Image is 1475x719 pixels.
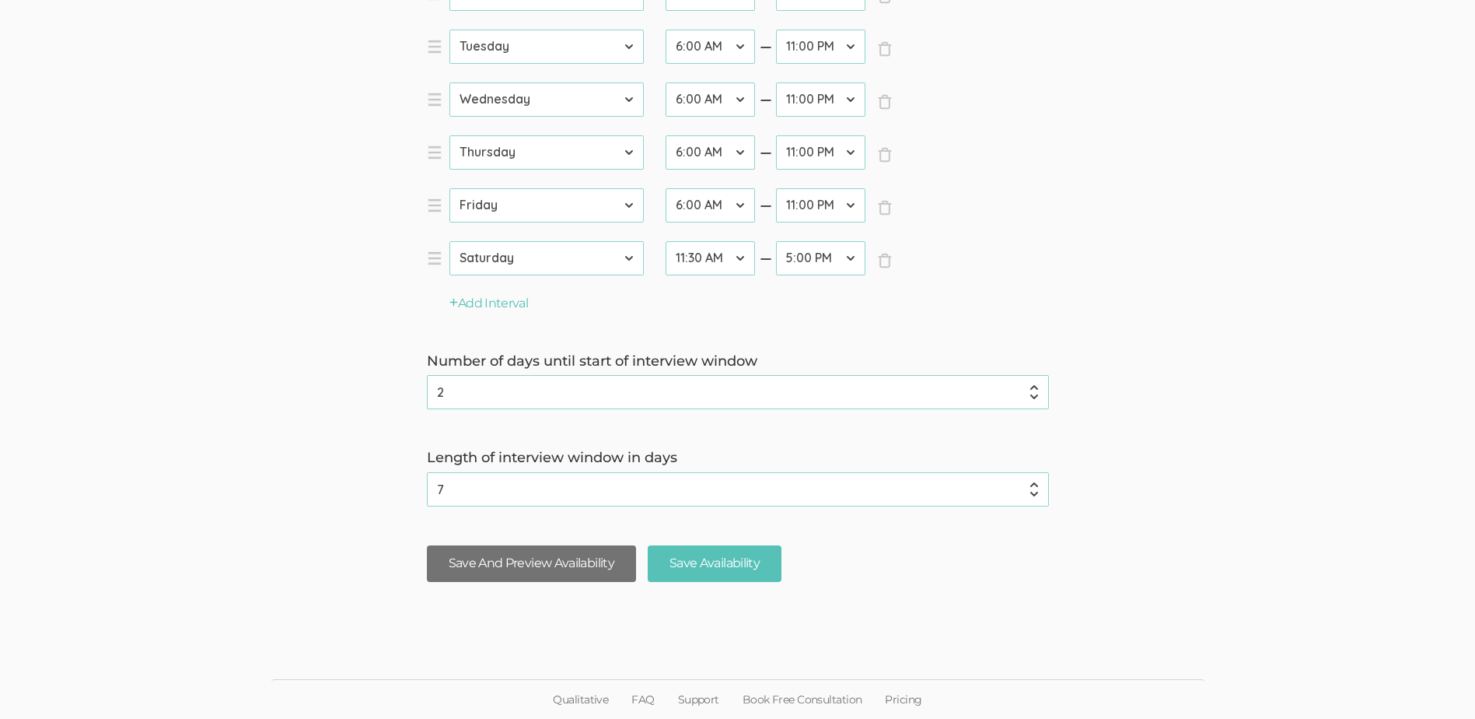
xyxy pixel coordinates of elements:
span: × [877,253,893,268]
label: Length of interview window in days [427,448,1049,468]
button: Add Interval [449,295,529,313]
iframe: Chat Widget [1397,644,1475,719]
a: Pricing [873,680,933,719]
label: Number of days until start of interview window [427,352,1049,372]
a: Qualitative [541,680,620,719]
span: × [877,200,893,216]
input: Save Availability [648,545,781,582]
span: × [877,94,893,110]
button: Save And Preview Availability [427,545,636,582]
span: × [877,41,893,57]
a: Book Free Consultation [731,680,874,719]
a: Support [666,680,731,719]
a: FAQ [620,680,666,719]
span: × [877,147,893,163]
